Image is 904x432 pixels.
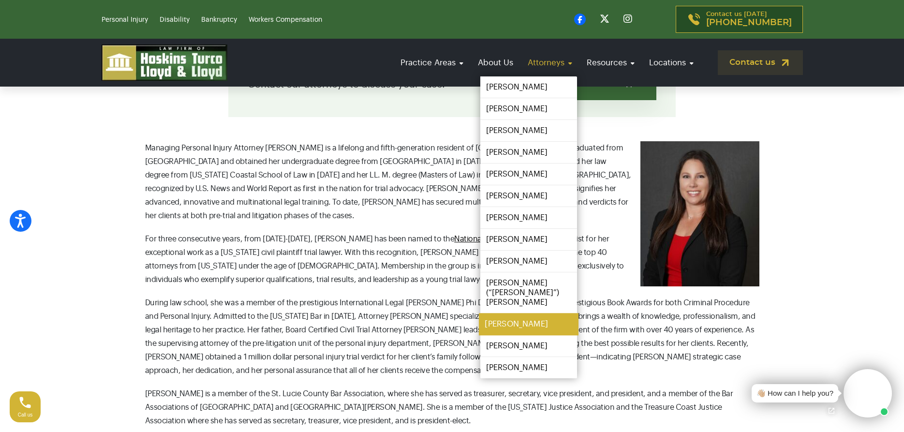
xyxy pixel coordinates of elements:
a: [PERSON_NAME] [480,76,577,98]
a: Contact us [718,50,803,75]
a: Disability [160,16,190,23]
p: During law school, she was a member of the prestigious International Legal [PERSON_NAME] Phi Delt... [145,296,759,377]
a: [PERSON_NAME] (“[PERSON_NAME]”) [PERSON_NAME] [480,272,577,313]
p: For three consecutive years, from [DATE]-[DATE], [PERSON_NAME] has been named to the list for her... [145,232,759,286]
a: [PERSON_NAME] [480,357,577,378]
p: [PERSON_NAME] is a member of the St. Lucie County Bar Association, where she has served as treasu... [145,387,759,428]
a: [PERSON_NAME] [480,229,577,250]
a: Attorneys [523,49,577,76]
a: Contact us [DATE][PHONE_NUMBER] [676,6,803,33]
a: [PERSON_NAME] [480,142,577,163]
span: [PHONE_NUMBER] [706,18,792,28]
a: [PERSON_NAME] [480,251,577,272]
a: Personal Injury [102,16,148,23]
a: [PERSON_NAME] [480,335,577,357]
a: [PERSON_NAME] [480,185,577,207]
a: Resources [582,49,639,76]
a: [PERSON_NAME] [480,98,577,119]
a: About Us [473,49,518,76]
a: National Trial Lawyers 40 Under 40 [454,235,575,243]
a: [PERSON_NAME] [480,164,577,185]
a: [PERSON_NAME] [479,313,578,335]
span: Managing Personal Injury Attorney [PERSON_NAME] is a lifelong and fifth-generation resident of [G... [145,144,631,220]
a: Practice Areas [396,49,468,76]
a: Workers Compensation [249,16,322,23]
a: Bankruptcy [201,16,237,23]
a: Open chat [821,401,842,421]
div: 👋🏼 How can I help you? [756,388,833,399]
a: Locations [644,49,698,76]
span: Call us [18,412,33,417]
p: Contact us [DATE] [706,11,792,28]
a: [PERSON_NAME] [480,207,577,228]
a: [PERSON_NAME] [480,120,577,141]
img: logo [102,45,227,81]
